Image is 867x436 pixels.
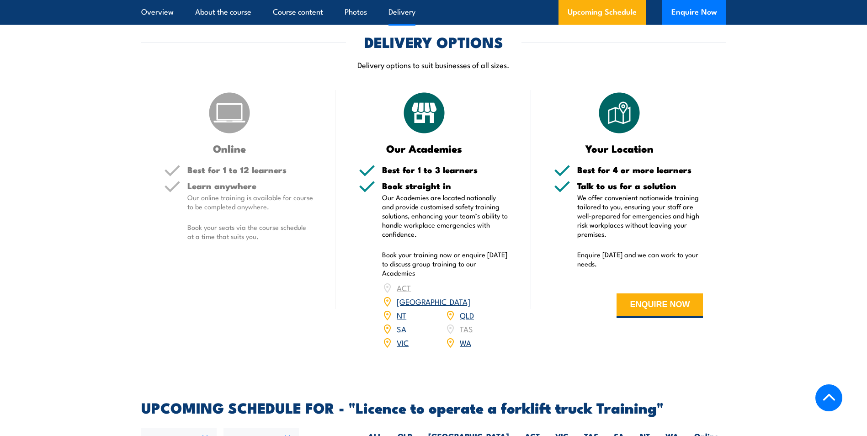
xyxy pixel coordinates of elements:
a: NT [397,309,406,320]
h5: Learn anywhere [187,181,314,190]
h5: Best for 1 to 12 learners [187,165,314,174]
a: VIC [397,337,409,348]
h3: Our Academies [359,143,490,154]
h5: Best for 4 or more learners [577,165,703,174]
h3: Online [164,143,295,154]
p: Our Academies are located nationally and provide customised safety training solutions, enhancing ... [382,193,508,239]
a: QLD [460,309,474,320]
h5: Talk to us for a solution [577,181,703,190]
h3: Your Location [554,143,685,154]
a: SA [397,323,406,334]
button: ENQUIRE NOW [617,293,703,318]
a: [GEOGRAPHIC_DATA] [397,296,470,307]
h5: Book straight in [382,181,508,190]
a: WA [460,337,471,348]
h2: DELIVERY OPTIONS [364,35,503,48]
p: Delivery options to suit businesses of all sizes. [141,59,726,70]
p: Book your seats via the course schedule at a time that suits you. [187,223,314,241]
p: We offer convenient nationwide training tailored to you, ensuring your staff are well-prepared fo... [577,193,703,239]
h2: UPCOMING SCHEDULE FOR - "Licence to operate a forklift truck Training" [141,401,726,414]
p: Our online training is available for course to be completed anywhere. [187,193,314,211]
p: Book your training now or enquire [DATE] to discuss group training to our Academies [382,250,508,277]
p: Enquire [DATE] and we can work to your needs. [577,250,703,268]
h5: Best for 1 to 3 learners [382,165,508,174]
